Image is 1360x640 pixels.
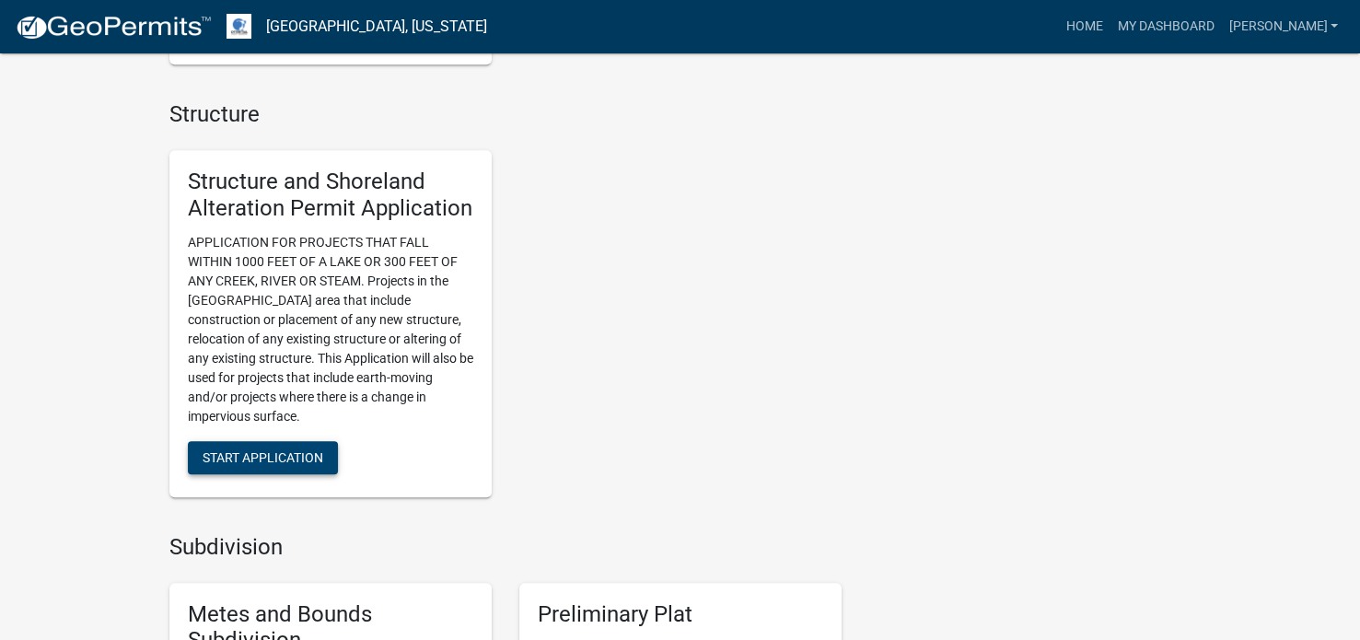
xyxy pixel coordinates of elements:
[227,14,251,39] img: Otter Tail County, Minnesota
[1058,9,1110,44] a: Home
[188,233,473,426] p: APPLICATION FOR PROJECTS THAT FALL WITHIN 1000 FEET OF A LAKE OR 300 FEET OF ANY CREEK, RIVER OR ...
[266,11,487,42] a: [GEOGRAPHIC_DATA], [US_STATE]
[188,441,338,474] button: Start Application
[538,601,823,628] h5: Preliminary Plat
[188,169,473,222] h5: Structure and Shoreland Alteration Permit Application
[1221,9,1345,44] a: [PERSON_NAME]
[169,534,842,561] h4: Subdivision
[203,449,323,464] span: Start Application
[169,101,842,128] h4: Structure
[1110,9,1221,44] a: My Dashboard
